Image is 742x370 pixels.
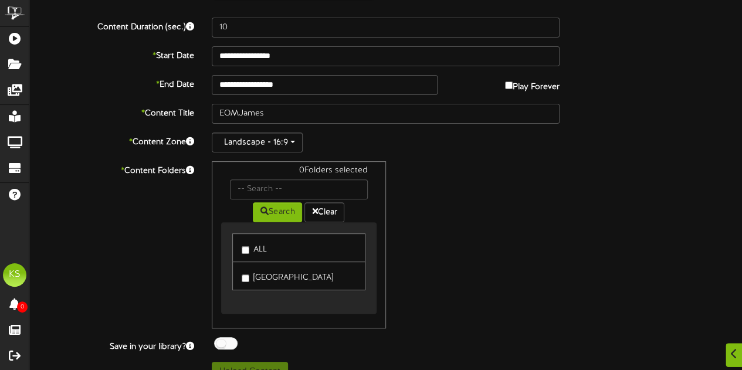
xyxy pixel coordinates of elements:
button: Search [253,202,302,222]
label: Play Forever [505,75,560,93]
input: Play Forever [505,82,513,89]
label: Save in your library? [21,337,203,353]
button: Landscape - 16:9 [212,133,303,152]
label: Content Folders [21,161,203,177]
input: ALL [242,246,249,254]
input: Title of this Content [212,104,560,124]
label: End Date [21,75,203,91]
label: Content Duration (sec.) [21,18,203,33]
input: -- Search -- [230,179,367,199]
button: Clear [304,202,344,222]
label: Content Title [21,104,203,120]
div: 0 Folders selected [221,165,376,179]
label: Content Zone [21,133,203,148]
label: [GEOGRAPHIC_DATA] [242,268,333,284]
input: [GEOGRAPHIC_DATA] [242,274,249,282]
span: 0 [17,301,28,313]
div: KS [3,263,26,287]
label: Start Date [21,46,203,62]
label: ALL [242,240,267,256]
